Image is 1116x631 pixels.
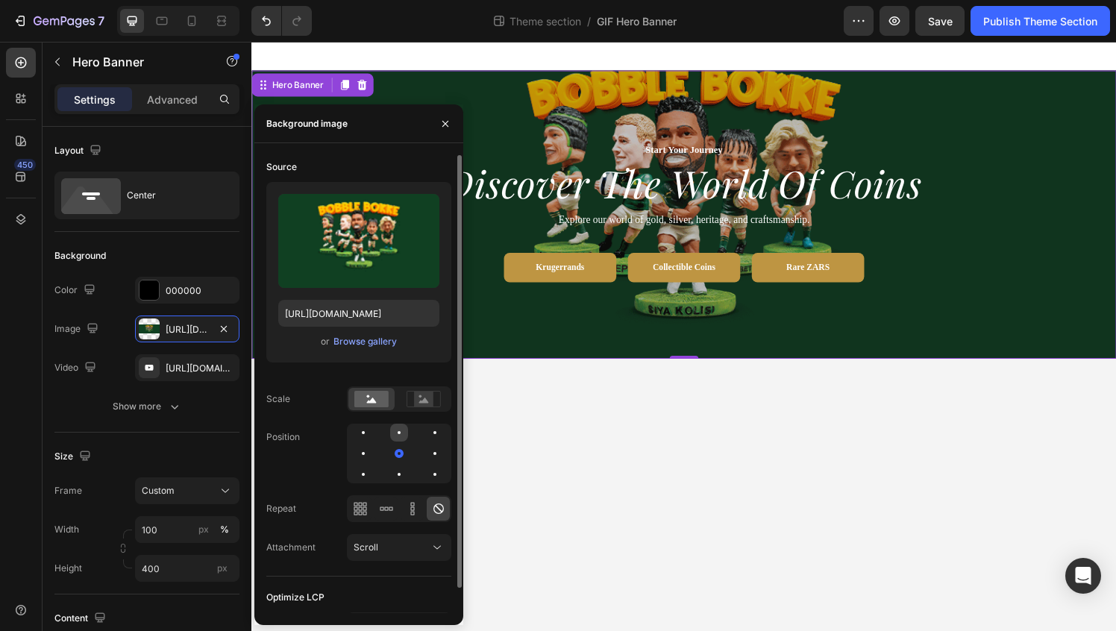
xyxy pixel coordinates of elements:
[127,178,218,213] div: Center
[98,12,104,30] p: 7
[13,177,883,193] p: Explore our world of gold, silver, heritage, and craftsmanship.
[266,117,348,131] div: Background image
[518,219,634,249] a: Rare ZARS
[54,484,82,497] label: Frame
[597,13,677,29] span: GIF Hero Banner
[54,358,99,378] div: Video
[294,227,344,240] p: Krugerrands
[266,591,325,604] div: Optimize LCP
[54,523,79,536] label: Width
[216,521,233,539] button: px
[266,541,316,554] div: Attachment
[507,13,584,29] span: Theme section
[166,323,209,336] div: [URL][DOMAIN_NAME]
[135,516,239,543] input: px%
[915,6,965,36] button: Save
[408,106,488,119] p: Start Your Journey
[54,249,106,263] div: Background
[321,333,330,351] span: or
[195,521,213,539] button: %
[354,541,378,553] span: Scroll
[983,13,1097,29] div: Publish Theme Section
[266,160,297,174] div: Source
[11,119,884,173] h2: discover the world of coins
[135,477,239,504] button: Custom
[251,6,312,36] div: Undo/Redo
[135,555,239,582] input: px
[971,6,1110,36] button: Publish Theme Section
[416,227,480,240] p: Collectible Coins
[554,227,598,240] p: Rare ZARS
[220,523,229,536] div: %
[54,319,101,339] div: Image
[333,335,397,348] div: Browse gallery
[18,38,78,51] div: Hero Banner
[251,42,1116,631] iframe: Design area
[72,53,199,71] p: Hero Banner
[266,430,300,444] div: Position
[54,447,94,467] div: Size
[54,141,104,161] div: Layout
[54,609,109,629] div: Content
[217,562,228,574] span: px
[278,194,439,288] img: preview-image
[587,13,591,29] span: /
[74,92,116,107] p: Settings
[278,300,439,327] input: https://example.com/image.jpg
[54,562,82,575] label: Height
[113,399,182,414] div: Show more
[266,502,296,515] div: Repeat
[6,6,111,36] button: 7
[333,334,398,349] button: Browse gallery
[928,15,953,28] span: Save
[142,484,175,497] span: Custom
[198,523,209,536] div: px
[54,393,239,420] button: Show more
[166,362,236,375] div: [URL][DOMAIN_NAME]
[54,280,98,301] div: Color
[266,392,290,406] div: Scale
[1065,558,1101,594] div: Open Intercom Messenger
[347,534,451,561] button: Scroll
[389,219,506,249] a: Collectible Coins
[14,159,36,171] div: 450
[147,92,198,107] p: Advanced
[261,219,377,249] a: Krugerrands
[166,284,236,298] div: 000000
